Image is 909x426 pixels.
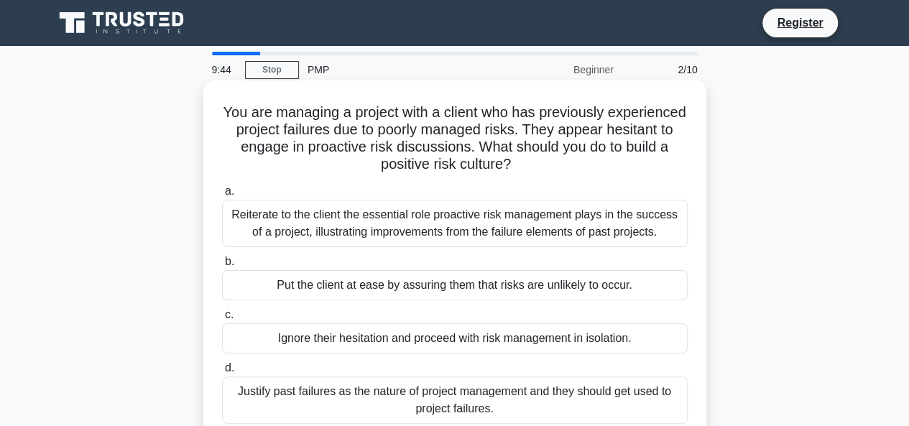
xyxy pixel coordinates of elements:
div: Put the client at ease by assuring them that risks are unlikely to occur. [222,270,688,300]
div: Reiterate to the client the essential role proactive risk management plays in the success of a pr... [222,200,688,247]
a: Register [768,14,831,32]
div: PMP [299,55,497,84]
span: b. [225,255,234,267]
span: c. [225,308,234,320]
a: Stop [245,61,299,79]
div: 9:44 [203,55,245,84]
div: Beginner [497,55,622,84]
span: d. [225,361,234,374]
div: 2/10 [622,55,706,84]
div: Ignore their hesitation and proceed with risk management in isolation. [222,323,688,353]
span: a. [225,185,234,197]
div: Justify past failures as the nature of project management and they should get used to project fai... [222,376,688,424]
h5: You are managing a project with a client who has previously experienced project failures due to p... [221,103,689,174]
